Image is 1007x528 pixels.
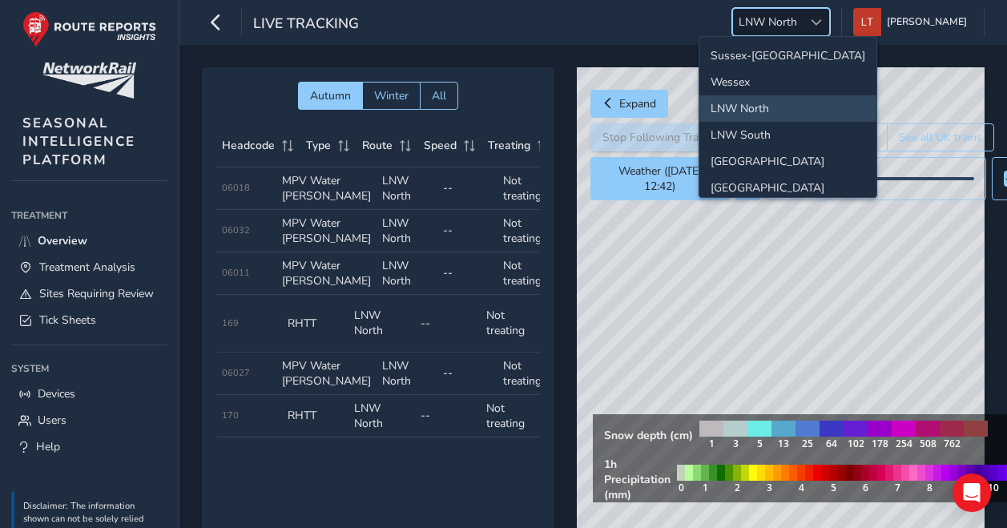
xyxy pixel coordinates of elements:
a: Devices [11,381,167,407]
td: Not treating [497,210,558,252]
li: Sussex-Kent [699,42,876,69]
a: Treatment Analysis [11,254,167,280]
td: Not treating [497,167,558,210]
span: Devices [38,386,75,401]
span: Expand [619,96,656,111]
strong: Snow depth (cm) [604,428,693,443]
span: Type [306,138,331,153]
span: Treatment Analysis [39,260,135,275]
span: 06011 [222,267,250,279]
li: Wessex [699,69,876,95]
img: rr logo [22,11,156,47]
span: 06032 [222,224,250,236]
img: snow legend [693,414,994,457]
img: customer logo [42,62,136,99]
td: LNW North [348,395,415,437]
span: 169 [222,317,239,329]
a: Overview [11,228,167,254]
span: All [432,88,446,103]
button: All [420,82,458,110]
td: -- [437,353,498,395]
button: Winter [362,82,420,110]
td: Not treating [481,295,547,353]
span: Live Tracking [253,14,359,36]
td: -- [437,210,498,252]
td: MPV Water [PERSON_NAME] [276,252,377,295]
span: Speed [424,138,457,153]
span: Headcode [222,138,275,153]
td: -- [415,295,481,353]
button: See all UK trains [887,123,994,151]
td: MPV Water [PERSON_NAME] [276,353,377,395]
span: Winter [374,88,409,103]
td: LNW North [377,167,437,210]
td: Not treating [481,395,547,437]
a: Users [11,407,167,433]
td: -- [437,252,498,295]
li: North and East [699,148,876,175]
td: Not treating [497,353,558,395]
a: Tick Sheets [11,307,167,333]
a: Sites Requiring Review [11,280,167,307]
div: System [11,357,167,381]
img: diamond-layout [853,8,881,36]
td: LNW North [377,353,437,395]
td: -- [415,395,481,437]
span: Treating [488,138,530,153]
td: RHTT [282,395,348,437]
span: LNW North [733,9,803,35]
button: [PERSON_NAME] [853,8,973,36]
span: SEASONAL INTELLIGENCE PLATFORM [22,114,135,169]
td: LNW North [377,210,437,252]
span: Route [362,138,393,153]
button: Weather ([DATE] 12:42) [590,157,729,200]
strong: 1h Precipitation (mm) [604,457,671,502]
td: -- [437,167,498,210]
span: Users [38,413,66,428]
button: Autumn [298,82,362,110]
td: MPV Water [PERSON_NAME] [276,210,377,252]
button: Expand [590,90,668,118]
li: Wales [699,175,876,201]
span: [PERSON_NAME] [887,8,967,36]
td: LNW North [377,252,437,295]
td: RHTT [282,295,348,353]
li: LNW North [699,95,876,122]
td: MPV Water [PERSON_NAME] [276,167,377,210]
a: Help [11,433,167,460]
span: 06018 [222,182,250,194]
span: Tick Sheets [39,312,96,328]
span: 06027 [222,367,250,379]
span: Autumn [310,88,351,103]
td: LNW North [348,295,415,353]
li: LNW South [699,122,876,148]
div: Treatment [11,204,167,228]
span: 170 [222,409,239,421]
span: Sites Requiring Review [39,286,154,301]
td: Not treating [497,252,558,295]
span: Help [36,439,60,454]
div: Open Intercom Messenger [953,474,991,512]
span: Overview [38,233,87,248]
